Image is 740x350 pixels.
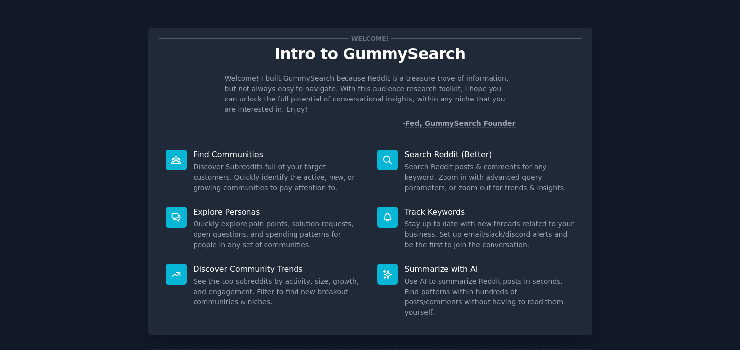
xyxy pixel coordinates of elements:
dd: Search Reddit posts & comments for any keyword. Zoom in with advanced query parameters, or zoom o... [405,162,575,193]
p: Welcome! I built GummySearch because Reddit is a treasure trove of information, but not always ea... [225,73,516,115]
dd: Use AI to summarize Reddit posts in seconds. Find patterns within hundreds of posts/comments with... [405,276,575,318]
p: Explore Personas [194,207,363,217]
dd: Discover Subreddits full of your target customers. Quickly identify the active, new, or growing c... [194,162,363,193]
dd: Quickly explore pain points, solution requests, open questions, and spending patterns for people ... [194,219,363,250]
p: Search Reddit (Better) [405,150,575,160]
p: Track Keywords [405,207,575,217]
div: - [403,118,516,129]
p: Discover Community Trends [194,264,363,274]
p: Intro to GummySearch [159,46,582,63]
p: Summarize with AI [405,264,575,274]
dd: Stay up to date with new threads related to your business. Set up email/slack/discord alerts and ... [405,219,575,250]
dd: See the top subreddits by activity, size, growth, and engagement. Filter to find new breakout com... [194,276,363,307]
span: Welcome! [349,33,390,44]
a: Fed, GummySearch Founder [405,119,516,128]
p: Find Communities [194,150,363,160]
